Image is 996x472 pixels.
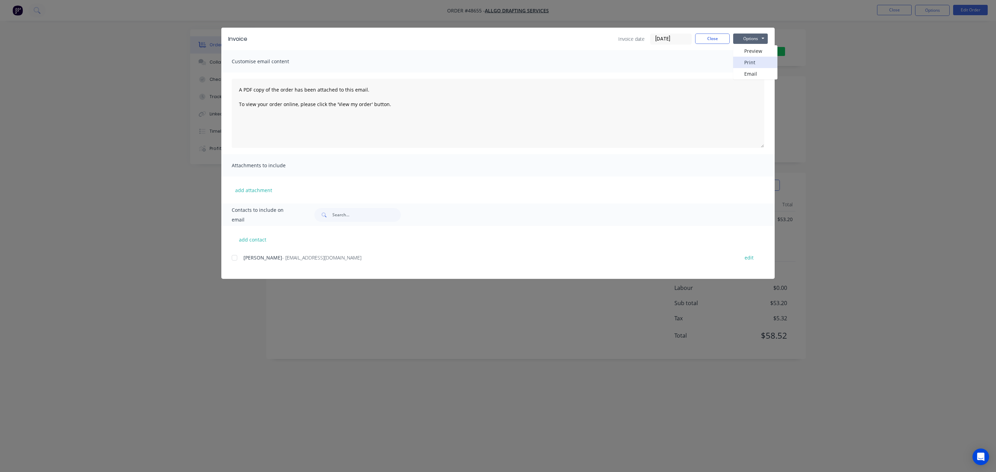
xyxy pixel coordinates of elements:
[618,35,645,43] span: Invoice date
[232,79,764,148] textarea: A PDF copy of the order has been attached to this email. To view your order online, please click ...
[232,234,273,245] button: add contact
[733,68,777,79] button: Email
[332,208,401,222] input: Search...
[232,185,276,195] button: add attachment
[232,205,297,225] span: Contacts to include on email
[733,34,768,44] button: Options
[972,449,989,465] div: Open Intercom Messenger
[733,45,777,57] button: Preview
[232,161,308,170] span: Attachments to include
[740,253,758,262] button: edit
[243,254,282,261] span: [PERSON_NAME]
[232,57,308,66] span: Customise email content
[733,57,777,68] button: Print
[282,254,361,261] span: - [EMAIL_ADDRESS][DOMAIN_NAME]
[228,35,247,43] div: Invoice
[695,34,730,44] button: Close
